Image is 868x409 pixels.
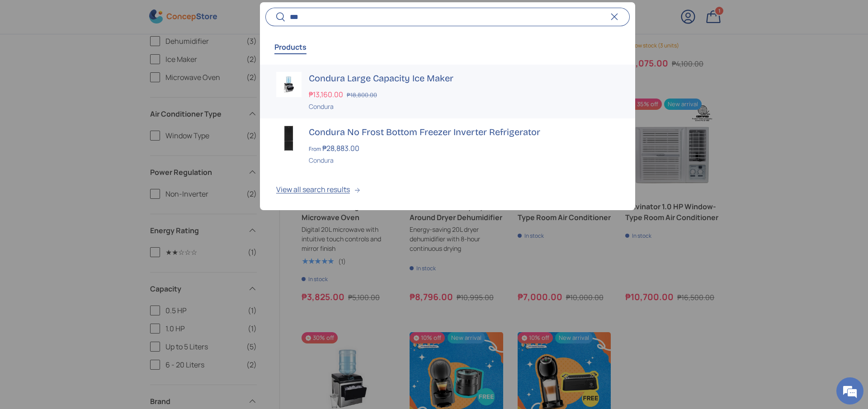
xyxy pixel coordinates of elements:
[260,65,635,118] a: Condura Large Capacity Ice Maker ₱13,160.00 ₱18,800.00 Condura
[47,51,152,62] div: Chat with us now
[276,126,302,151] img: condura-no-frost-bottom-freezer-inverter-refrigerator-matte-black-closed-door-full-view-concepstore
[309,89,345,99] strong: ₱13,160.00
[309,102,619,111] div: Condura
[148,5,170,26] div: Minimize live chat window
[260,172,635,210] button: View all search results
[5,247,172,278] textarea: Type your message and hit 'Enter'
[309,155,619,165] div: Condura
[309,145,321,153] span: From
[309,126,619,138] h3: Condura No Frost Bottom Freezer Inverter Refrigerator
[309,72,619,85] h3: Condura Large Capacity Ice Maker
[274,37,307,57] button: Products
[322,143,362,153] strong: ₱28,883.00
[260,118,635,172] a: condura-no-frost-bottom-freezer-inverter-refrigerator-matte-black-closed-door-full-view-concepsto...
[52,114,125,205] span: We're online!
[347,91,377,99] s: ₱18,800.00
